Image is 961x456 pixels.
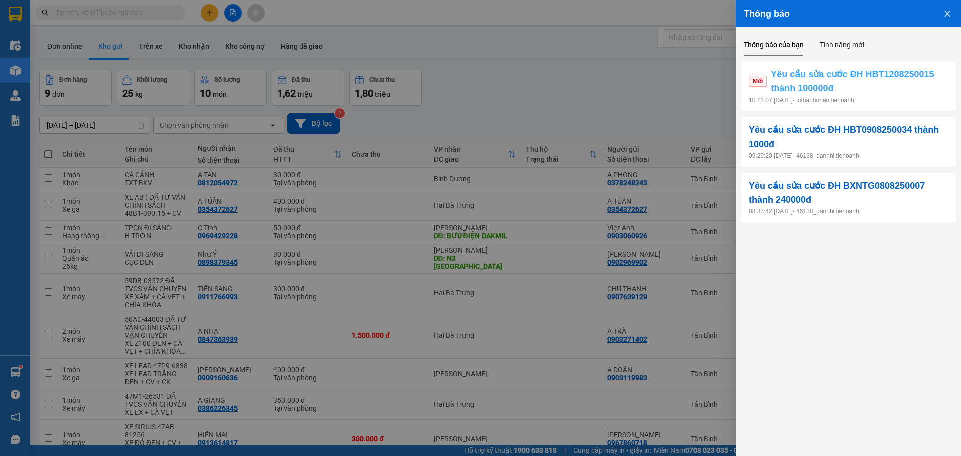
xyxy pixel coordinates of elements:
span: Yêu cầu sửa cước ĐH HBT0908250034 thành 1000đ [749,123,948,151]
p: 09:29:20 [DATE] - 46138_dannhi.tienoanh [749,151,948,161]
p: 10:11:07 [DATE] - luthanhnhan.tienoanh [749,96,948,105]
span: Mới [749,76,767,87]
div: Tính năng mới [820,39,864,50]
span: Yêu cầu sửa cước ĐH HBT1208250015 thành 100000đ [771,67,948,96]
span: close [943,10,951,18]
div: Thông báo của bạn [744,39,804,50]
span: Yêu cầu sửa cước ĐH BXNTG0808250007 thành 240000đ [749,179,948,207]
div: Thông báo [744,8,953,19]
p: 08:37:42 [DATE] - 46138_dannhi.tienoanh [749,207,948,216]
